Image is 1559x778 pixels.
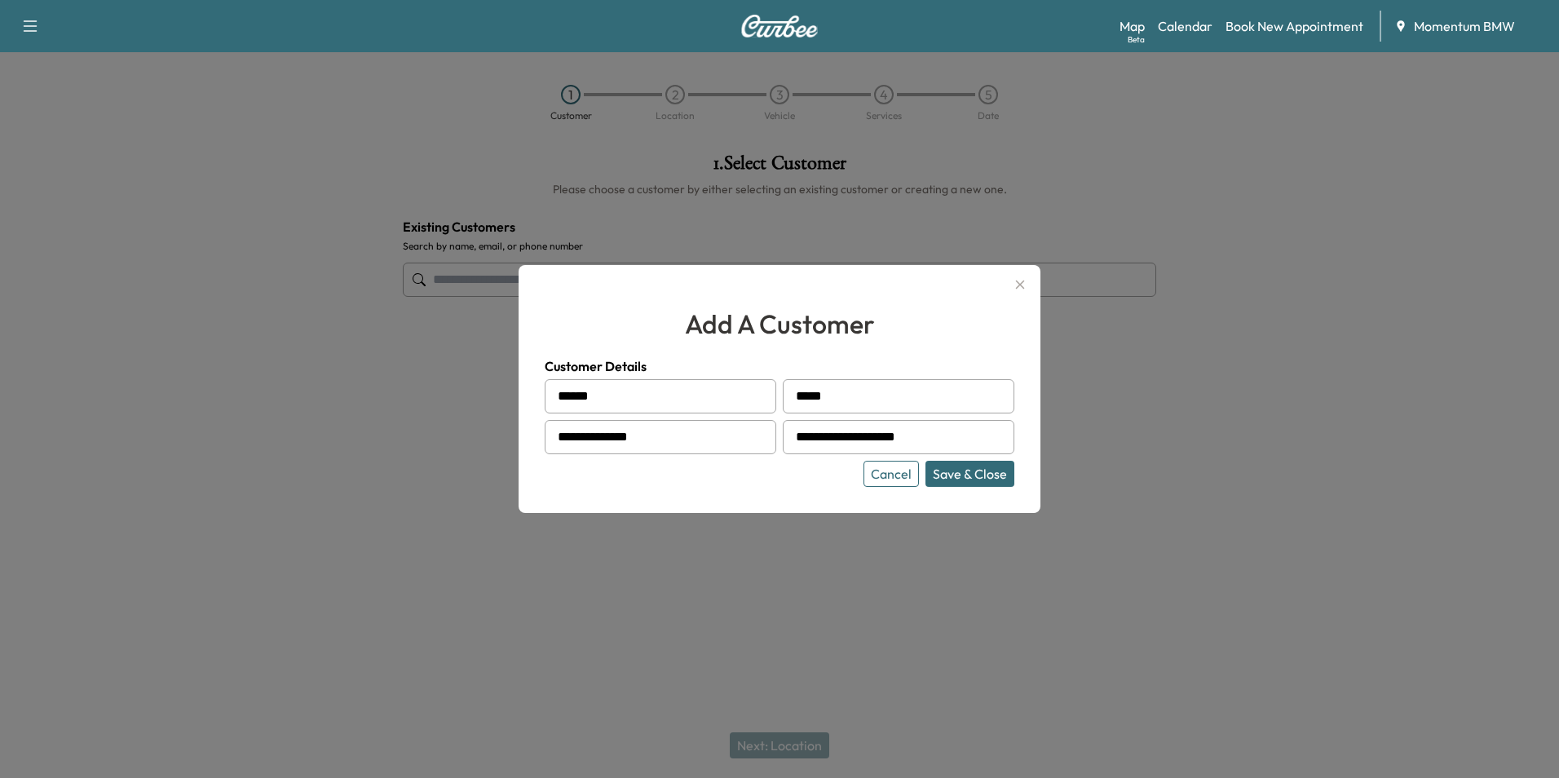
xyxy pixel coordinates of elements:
[740,15,819,38] img: Curbee Logo
[1120,16,1145,36] a: MapBeta
[1414,16,1515,36] span: Momentum BMW
[863,461,919,487] button: Cancel
[1158,16,1212,36] a: Calendar
[1226,16,1363,36] a: Book New Appointment
[545,304,1014,343] h2: add a customer
[545,356,1014,376] h4: Customer Details
[1128,33,1145,46] div: Beta
[925,461,1014,487] button: Save & Close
